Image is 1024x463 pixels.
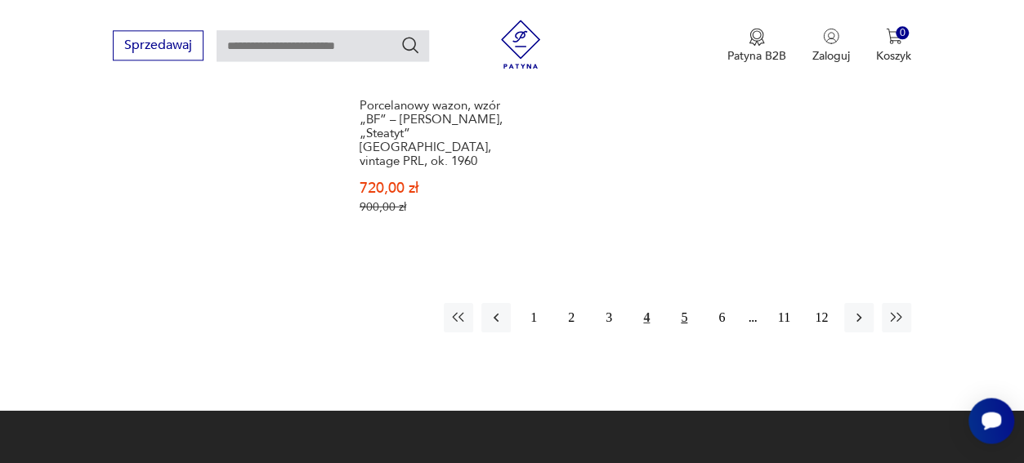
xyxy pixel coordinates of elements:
[707,302,736,332] button: 6
[812,48,850,64] p: Zaloguj
[113,41,203,52] a: Sprzedawaj
[360,180,521,194] p: 720,00 zł
[968,398,1014,443] iframe: Smartsupp widget button
[812,28,850,64] button: Zaloguj
[727,28,786,64] button: Patyna B2B
[823,28,839,44] img: Ikonka użytkownika
[360,199,521,213] p: 900,00 zł
[876,48,911,64] p: Koszyk
[896,26,910,40] div: 0
[496,20,545,69] img: Patyna - sklep z meblami i dekoracjami vintage
[886,28,902,44] img: Ikona koszyka
[632,302,661,332] button: 4
[519,302,548,332] button: 1
[400,35,420,55] button: Szukaj
[807,302,836,332] button: 12
[876,28,911,64] button: 0Koszyk
[727,28,786,64] a: Ikona medaluPatyna B2B
[727,48,786,64] p: Patyna B2B
[769,302,798,332] button: 11
[594,302,624,332] button: 3
[669,302,699,332] button: 5
[360,98,521,167] h3: Porcelanowy wazon, wzór „BF” – [PERSON_NAME], „Steatyt” [GEOGRAPHIC_DATA], vintage PRL, ok. 1960
[749,28,765,46] img: Ikona medalu
[557,302,586,332] button: 2
[113,30,203,60] button: Sprzedawaj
